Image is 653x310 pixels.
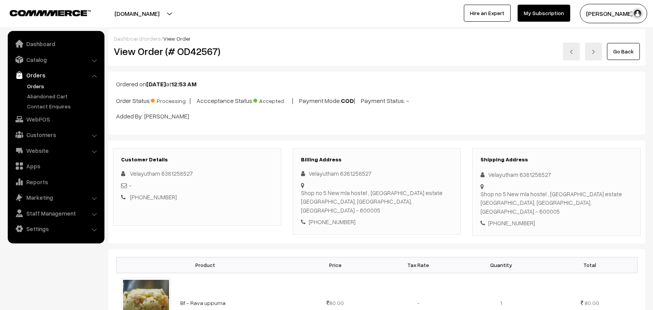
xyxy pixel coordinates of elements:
[10,159,102,173] a: Apps
[480,190,632,216] div: Shop no 5 New mla hostel , [GEOGRAPHIC_DATA] estate [GEOGRAPHIC_DATA], [GEOGRAPHIC_DATA], [GEOGRA...
[341,97,354,104] b: COD
[144,35,161,42] a: orders
[253,95,292,105] span: Accepted
[632,8,643,19] img: user
[130,170,193,177] span: Velayutham 6381258527
[121,156,273,163] h3: Customer Details
[116,111,638,121] p: Added By: [PERSON_NAME]
[580,4,647,23] button: [PERSON_NAME] s…
[480,219,632,228] div: [PHONE_NUMBER]
[114,35,142,42] a: Dashboard
[10,144,102,158] a: Website
[591,50,596,54] img: right-arrow.png
[151,95,190,105] span: Processing
[10,128,102,142] a: Customers
[460,257,542,273] th: Quantity
[569,50,574,54] img: left-arrow.png
[163,35,191,42] span: View Order
[10,206,102,220] a: Staff Management
[10,190,102,204] a: Marketing
[116,257,294,273] th: Product
[10,175,102,189] a: Reports
[464,5,511,22] a: Hire an Expert
[121,181,273,190] div: -
[10,10,91,16] img: COMMMERCE
[10,53,102,67] a: Catalog
[171,80,197,88] b: 12:53 AM
[25,92,102,100] a: Abandoned Cart
[146,80,166,88] b: [DATE]
[87,4,186,23] button: [DOMAIN_NAME]
[518,5,570,22] a: My Subscription
[114,34,640,43] div: / /
[10,68,102,82] a: Orders
[114,45,281,57] h2: View Order (# OD42567)
[301,156,453,163] h3: Billing Address
[585,300,599,306] span: 80.00
[301,218,453,226] div: [PHONE_NUMBER]
[116,79,638,89] p: Ordered on at
[10,8,77,17] a: COMMMERCE
[326,300,344,306] span: 80.00
[180,300,226,306] a: Bf - Rava uppuma
[607,43,640,60] a: Go Back
[10,222,102,236] a: Settings
[301,169,453,178] div: Velayutham 6381258527
[25,82,102,90] a: Orders
[130,194,177,200] a: [PHONE_NUMBER]
[10,37,102,51] a: Dashboard
[480,156,632,163] h3: Shipping Address
[500,300,502,306] span: 1
[294,257,377,273] th: Price
[377,257,460,273] th: Tax Rate
[116,95,638,105] p: Order Status: | Accceptance Status: | Payment Mode: | Payment Status: -
[543,257,638,273] th: Total
[25,102,102,110] a: Contact Enquires
[480,170,632,179] div: Velayutham 6381258527
[10,112,102,126] a: WebPOS
[301,188,453,215] div: Shop no 5 New mla hostel , [GEOGRAPHIC_DATA] estate [GEOGRAPHIC_DATA], [GEOGRAPHIC_DATA], [GEOGRA...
